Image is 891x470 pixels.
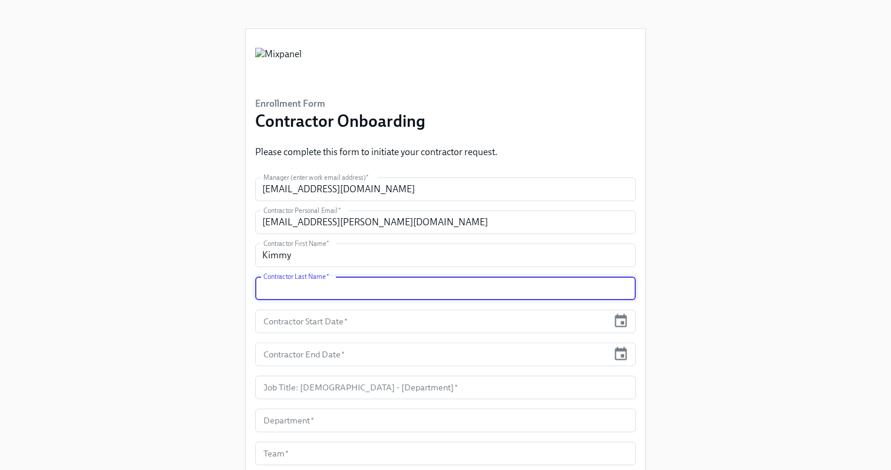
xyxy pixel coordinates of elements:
[255,110,425,132] h3: Contractor Onboarding
[255,48,302,83] img: Mixpanel
[255,97,425,110] h6: Enrollment Form
[255,343,608,366] input: MM/DD/YYYY
[255,146,497,159] p: Please complete this form to initiate your contractor request.
[255,310,608,333] input: MM/DD/YYYY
